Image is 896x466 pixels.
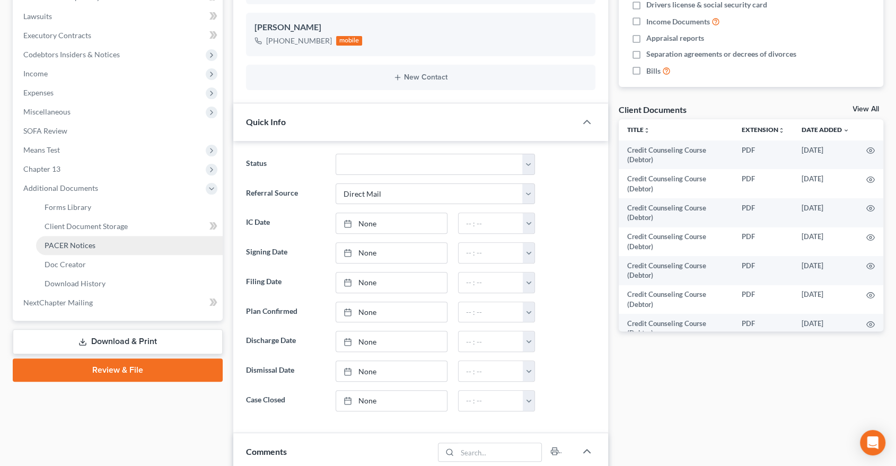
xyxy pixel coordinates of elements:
[241,390,331,411] label: Case Closed
[241,331,331,352] label: Discharge Date
[336,391,447,411] a: None
[241,213,331,234] label: IC Date
[742,126,785,134] a: Extensionunfold_more
[627,126,650,134] a: Titleunfold_more
[459,213,523,233] input: -- : --
[644,127,650,134] i: unfold_more
[15,7,223,26] a: Lawsuits
[246,117,286,127] span: Quick Info
[793,256,858,285] td: [DATE]
[36,255,223,274] a: Doc Creator
[45,279,106,288] span: Download History
[336,361,447,381] a: None
[733,198,793,227] td: PDF
[860,430,885,455] div: Open Intercom Messenger
[241,272,331,293] label: Filing Date
[23,126,67,135] span: SOFA Review
[266,36,332,46] div: [PHONE_NUMBER]
[619,227,733,257] td: Credit Counseling Course (Debtor)
[793,227,858,257] td: [DATE]
[733,227,793,257] td: PDF
[23,145,60,154] span: Means Test
[241,361,331,382] label: Dismissal Date
[459,361,523,381] input: -- : --
[336,243,447,263] a: None
[23,69,48,78] span: Income
[15,293,223,312] a: NextChapter Mailing
[45,260,86,269] span: Doc Creator
[733,169,793,198] td: PDF
[254,21,587,34] div: [PERSON_NAME]
[254,73,587,82] button: New Contact
[793,198,858,227] td: [DATE]
[23,183,98,192] span: Additional Documents
[793,140,858,170] td: [DATE]
[619,140,733,170] td: Credit Counseling Course (Debtor)
[23,164,60,173] span: Chapter 13
[646,33,704,43] span: Appraisal reports
[457,443,541,461] input: Search...
[241,242,331,263] label: Signing Date
[619,104,687,115] div: Client Documents
[733,140,793,170] td: PDF
[15,121,223,140] a: SOFA Review
[802,126,849,134] a: Date Added expand_more
[23,31,91,40] span: Executory Contracts
[241,302,331,323] label: Plan Confirmed
[459,391,523,411] input: -- : --
[336,331,447,351] a: None
[13,329,223,354] a: Download & Print
[459,302,523,322] input: -- : --
[13,358,223,382] a: Review & File
[336,213,447,233] a: None
[619,198,733,227] td: Credit Counseling Course (Debtor)
[36,198,223,217] a: Forms Library
[778,127,785,134] i: unfold_more
[45,241,95,250] span: PACER Notices
[36,217,223,236] a: Client Document Storage
[45,203,91,212] span: Forms Library
[23,298,93,307] span: NextChapter Mailing
[246,446,287,456] span: Comments
[853,105,879,113] a: View All
[23,12,52,21] span: Lawsuits
[459,272,523,293] input: -- : --
[23,88,54,97] span: Expenses
[241,183,331,205] label: Referral Source
[646,16,710,27] span: Income Documents
[241,154,331,175] label: Status
[619,314,733,343] td: Credit Counseling Course (Debtor)
[619,256,733,285] td: Credit Counseling Course (Debtor)
[843,127,849,134] i: expand_more
[45,222,128,231] span: Client Document Storage
[793,285,858,314] td: [DATE]
[336,272,447,293] a: None
[459,243,523,263] input: -- : --
[646,66,661,76] span: Bills
[15,26,223,45] a: Executory Contracts
[23,107,71,116] span: Miscellaneous
[733,256,793,285] td: PDF
[459,331,523,351] input: -- : --
[336,302,447,322] a: None
[36,274,223,293] a: Download History
[36,236,223,255] a: PACER Notices
[23,50,120,59] span: Codebtors Insiders & Notices
[793,314,858,343] td: [DATE]
[646,49,796,59] span: Separation agreements or decrees of divorces
[793,169,858,198] td: [DATE]
[336,36,363,46] div: mobile
[619,169,733,198] td: Credit Counseling Course (Debtor)
[733,285,793,314] td: PDF
[619,285,733,314] td: Credit Counseling Course (Debtor)
[733,314,793,343] td: PDF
